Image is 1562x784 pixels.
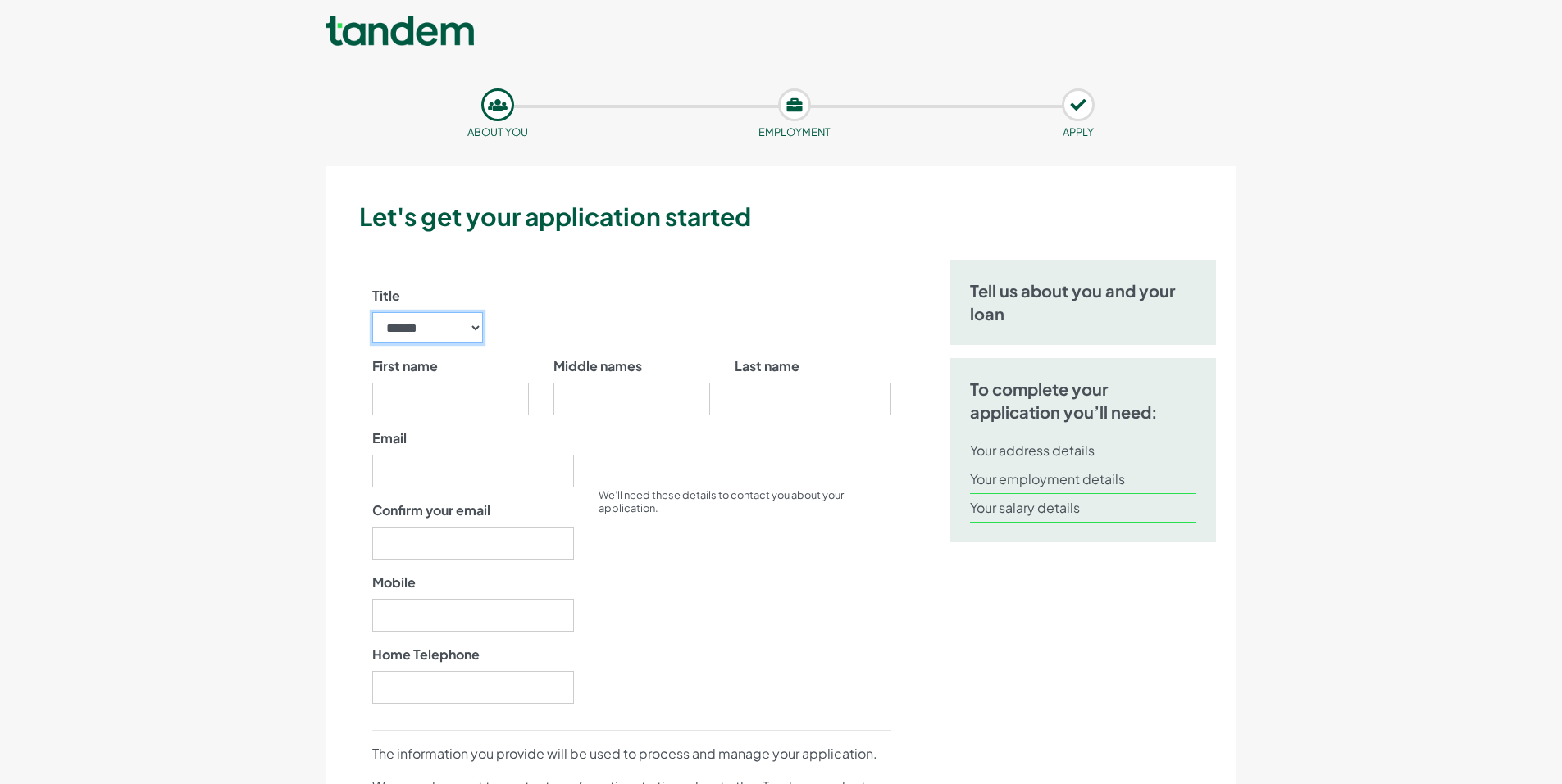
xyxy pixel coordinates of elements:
small: Employment [758,125,831,138]
label: Mobile [372,573,416,592]
label: Home Telephone [372,645,480,664]
small: We’ll need these details to contact you about your application. [599,488,844,514]
li: Your salary details [970,494,1197,523]
small: APPLY [1063,125,1094,138]
li: Your employment details [970,465,1197,494]
small: About you [467,125,528,138]
h3: Let's get your application started [359,199,1230,233]
h5: To complete your application you’ll need: [970,378,1197,424]
li: Your address details [970,437,1197,465]
label: Email [372,428,407,448]
p: The information you provide will be used to process and manage your application. [372,744,891,764]
label: Title [372,286,400,306]
label: Confirm your email [372,501,490,520]
label: First name [372,356,438,376]
label: Last name [735,356,799,376]
h5: Tell us about you and your loan [970,279,1197,325]
label: Middle names [553,356,642,376]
